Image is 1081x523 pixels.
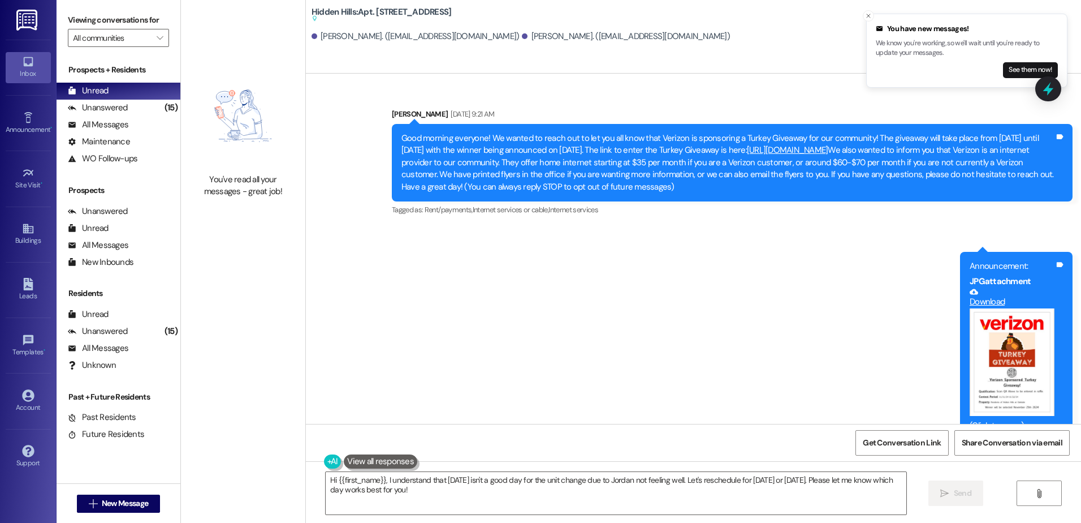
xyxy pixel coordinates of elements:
i:  [940,489,949,498]
div: All Messages [68,342,128,354]
div: [PERSON_NAME]. ([EMAIL_ADDRESS][DOMAIN_NAME]) [312,31,520,42]
div: All Messages [68,119,128,131]
div: You have new messages! [876,23,1058,35]
a: Account [6,386,51,417]
div: You've read all your messages - great job! [193,174,293,198]
img: ResiDesk Logo [16,10,40,31]
a: Buildings [6,219,51,250]
label: Viewing conversations for [68,11,169,29]
div: WO Follow-ups [68,153,137,165]
div: Past Residents [68,411,136,423]
div: Unanswered [68,325,128,337]
p: We know you're working, so we'll wait until you're ready to update your messages. [876,38,1058,58]
div: (15) [162,323,180,340]
div: Past + Future Residents [57,391,180,403]
i:  [89,499,97,508]
span: Internet services [548,205,598,215]
div: Good morning everyone! We wanted to reach out to let you all know that Verizon is sponsoring a Tu... [401,132,1054,193]
button: See them now! [1003,62,1058,78]
img: empty-state [193,63,293,168]
a: Download [970,288,1054,307]
div: Prospects + Residents [57,64,180,76]
b: JPG attachment [970,276,1031,287]
div: Unknown [68,359,116,371]
span: Share Conversation via email [962,437,1062,449]
button: Zoom image [970,308,1054,417]
a: Inbox [6,52,51,83]
div: Unread [68,222,109,234]
span: New Message [102,498,148,509]
div: [PERSON_NAME]. ([EMAIL_ADDRESS][DOMAIN_NAME]) [522,31,730,42]
a: Leads [6,275,51,305]
div: Unread [68,85,109,97]
div: Unanswered [68,205,128,217]
a: Site Visit • [6,164,51,194]
div: Future Residents [68,428,144,440]
div: Unanswered [68,102,128,114]
span: Internet services or cable , [473,205,548,215]
span: • [41,179,42,187]
div: Residents [57,288,180,299]
textarea: Hi {{first_name}}, I understand that [DATE] isn't a good day for the unit change due to Jordan no... [326,472,906,515]
button: Send [928,481,983,506]
div: (15) [162,99,180,117]
div: Maintenance [68,136,130,148]
div: New Inbounds [68,256,133,268]
div: All Messages [68,239,128,251]
div: [DATE] 9:21 AM [448,108,494,120]
div: Tagged as: [392,202,1073,218]
a: Templates • [6,331,51,361]
div: Prospects [57,185,180,196]
div: [PERSON_NAME] [392,108,1073,124]
button: New Message [77,495,161,513]
a: Support [6,441,51,472]
button: Share Conversation via email [954,430,1070,456]
button: Close toast [863,10,874,22]
span: • [50,124,52,132]
button: Get Conversation Link [855,430,948,456]
span: Rent/payments , [425,205,473,215]
span: Get Conversation Link [863,437,941,449]
span: Send [954,487,971,499]
div: Announcement: [970,260,1054,272]
i:  [1035,489,1043,498]
div: Unread [68,308,109,320]
span: • [44,346,45,354]
div: (Click to zoom) [970,420,1054,432]
b: Hidden Hills: Apt. [STREET_ADDRESS] [312,6,452,25]
input: All communities [73,29,151,47]
a: [URL][DOMAIN_NAME] [747,144,828,156]
i:  [157,33,163,42]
